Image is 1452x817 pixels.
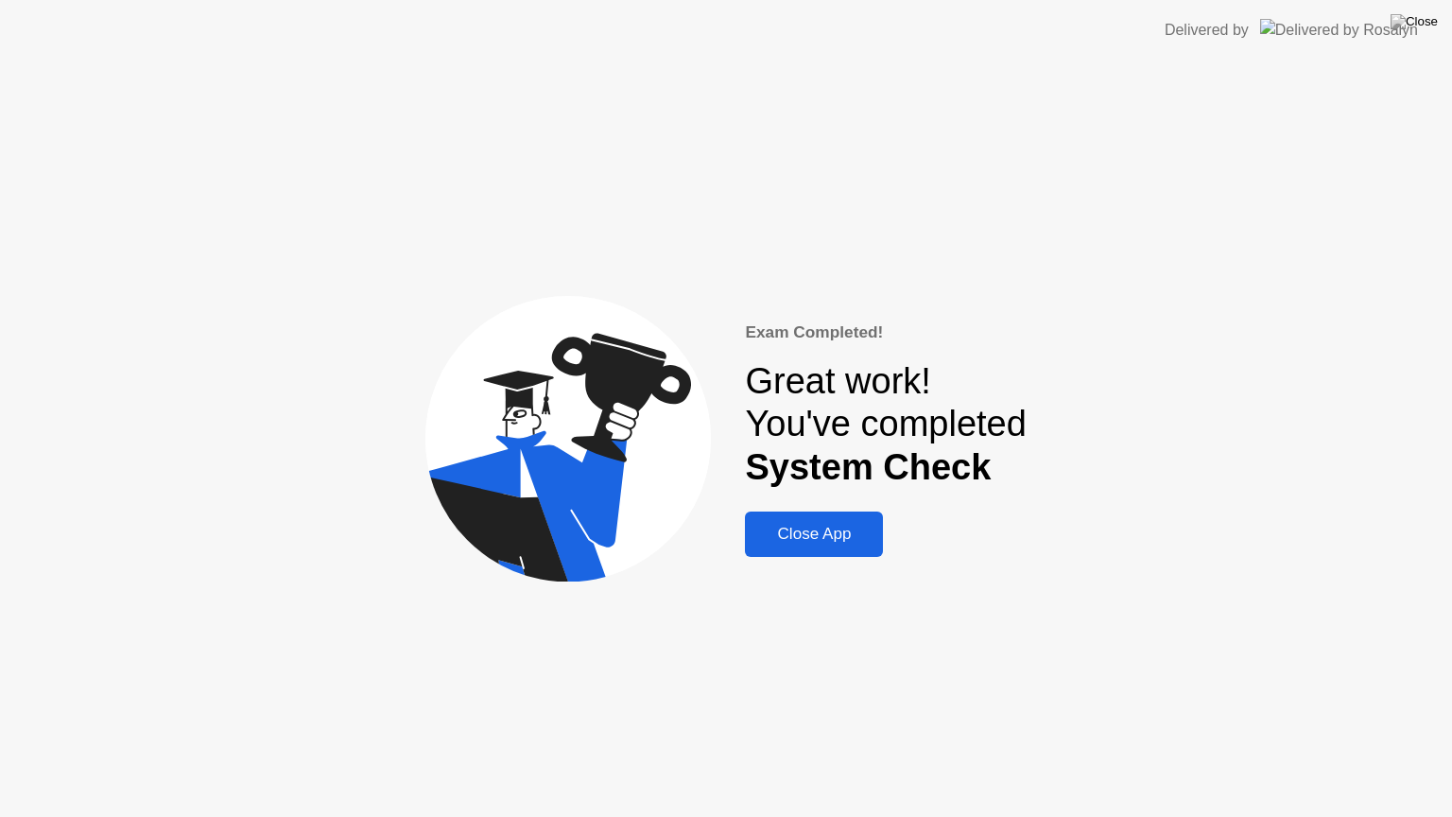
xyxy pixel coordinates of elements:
[1165,19,1249,42] div: Delivered by
[745,321,1026,345] div: Exam Completed!
[745,360,1026,490] div: Great work! You've completed
[745,512,883,557] button: Close App
[1260,19,1418,41] img: Delivered by Rosalyn
[745,447,991,487] b: System Check
[1391,14,1438,29] img: Close
[751,525,877,544] div: Close App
